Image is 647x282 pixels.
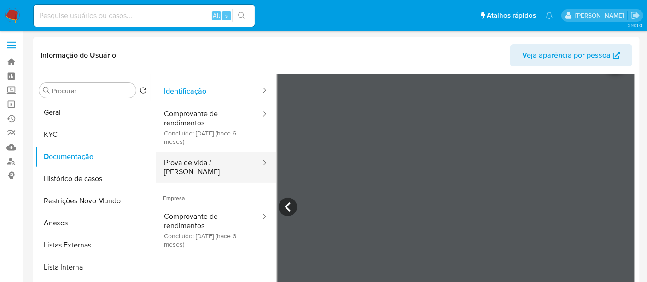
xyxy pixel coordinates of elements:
[140,87,147,97] button: Retornar ao pedido padrão
[35,168,151,190] button: Histórico de casos
[545,12,553,19] a: Notificações
[35,212,151,234] button: Anexos
[35,256,151,278] button: Lista Interna
[34,10,255,22] input: Pesquise usuários ou casos...
[510,44,632,66] button: Veja aparência por pessoa
[43,87,50,94] button: Procurar
[41,51,116,60] h1: Informação do Usuário
[232,9,251,22] button: search-icon
[630,11,640,20] a: Sair
[35,234,151,256] button: Listas Externas
[575,11,627,20] p: erico.trevizan@mercadopago.com.br
[35,101,151,123] button: Geral
[52,87,132,95] input: Procurar
[35,190,151,212] button: Restrições Novo Mundo
[487,11,536,20] span: Atalhos rápidos
[225,11,228,20] span: s
[213,11,220,20] span: Alt
[522,44,611,66] span: Veja aparência por pessoa
[35,146,151,168] button: Documentação
[35,123,151,146] button: KYC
